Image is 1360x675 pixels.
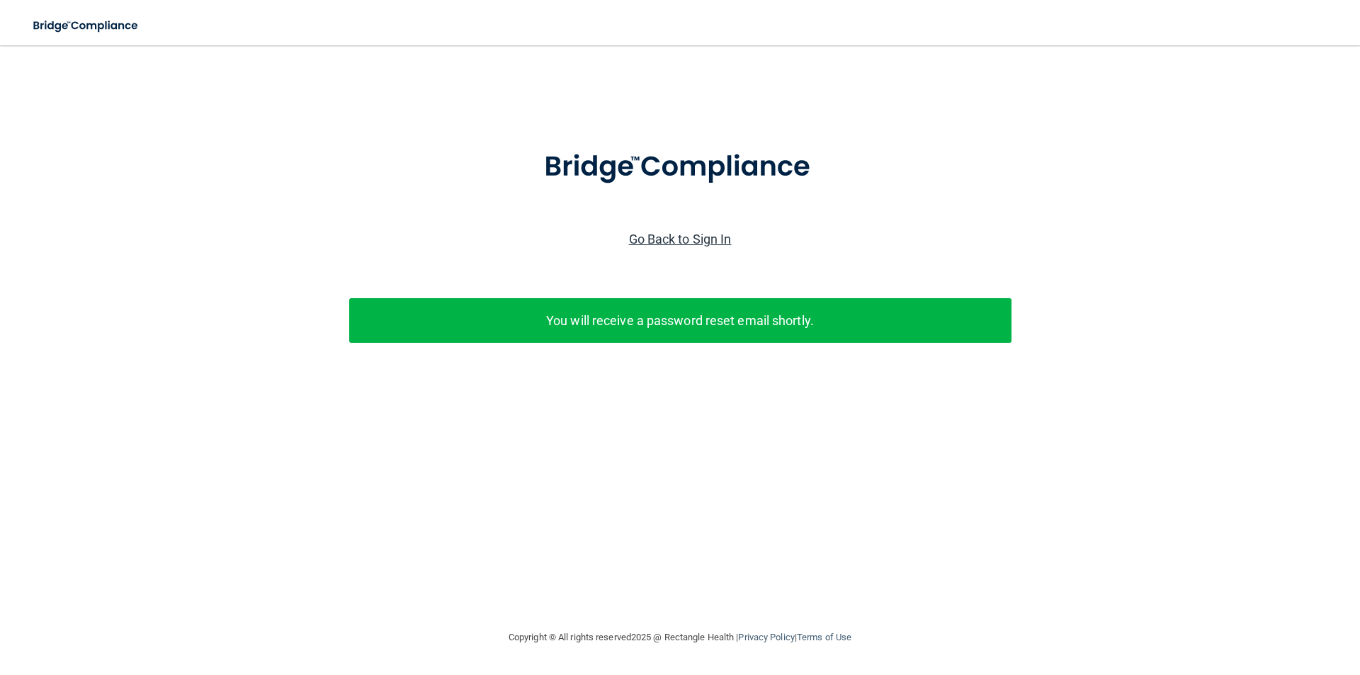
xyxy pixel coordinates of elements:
[515,130,845,204] img: bridge_compliance_login_screen.278c3ca4.svg
[629,232,732,246] a: Go Back to Sign In
[21,11,152,40] img: bridge_compliance_login_screen.278c3ca4.svg
[797,632,851,642] a: Terms of Use
[738,632,794,642] a: Privacy Policy
[360,309,1001,332] p: You will receive a password reset email shortly.
[421,615,939,660] div: Copyright © All rights reserved 2025 @ Rectangle Health | |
